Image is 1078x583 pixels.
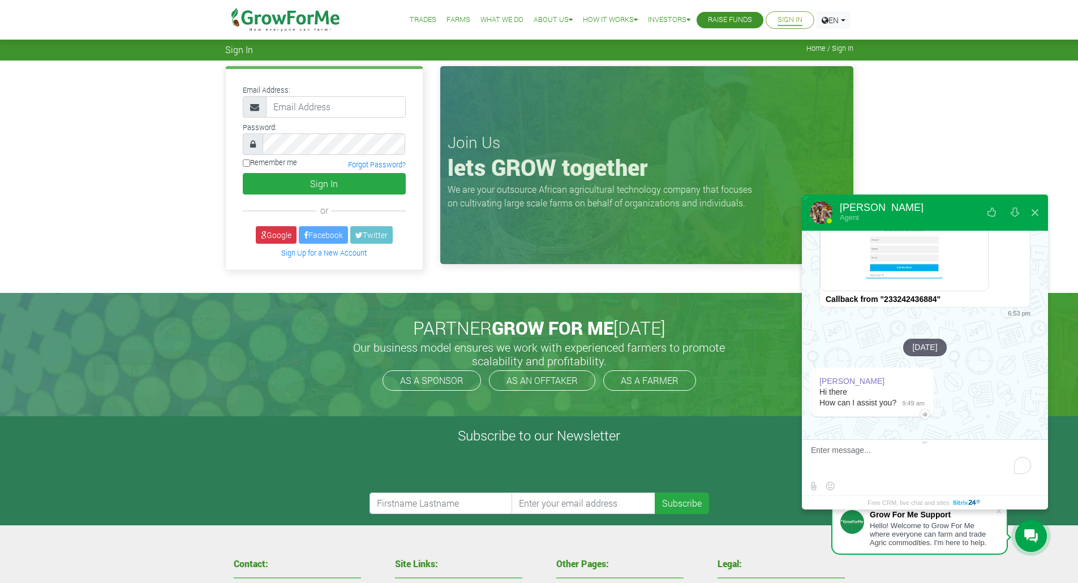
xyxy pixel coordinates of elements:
a: How it Works [583,14,638,26]
a: AS A SPONSOR [383,370,481,391]
button: Rate our service [982,199,1002,226]
h4: Other Pages: [556,559,684,568]
label: Email Address: [243,85,290,96]
a: Google [256,226,297,244]
input: Email Address [266,96,406,118]
div: Hello! Welcome to Grow For Me where everyone can farm and trade Agric commodities. I'm here to help. [870,521,995,547]
a: Free CRM, live chat and sites [867,496,982,509]
label: Remember me [243,157,297,168]
h1: lets GROW together [448,154,846,181]
a: AS A FARMER [603,370,696,391]
iframe: reCAPTCHA [370,448,542,493]
p: We are your outsource African agricultural technology company that focuses on cultivating large s... [448,183,759,210]
h4: Site Links: [395,559,522,568]
button: Download conversation history [1004,199,1025,226]
button: Select emoticon [823,479,837,493]
button: Close widget [1025,199,1045,226]
h5: Our business model ensures we work with experienced farmers to promote scalability and profitabil... [341,340,737,368]
span: 9:49 am [896,398,925,408]
span: 6:53 pm [1002,308,1030,318]
button: Subscribe [655,493,709,514]
h2: PARTNER [DATE] [230,317,849,339]
a: Investors [648,14,690,26]
span: Sign In [225,44,253,55]
a: Forgot Password? [348,160,406,169]
a: Raise Funds [708,14,752,26]
span: Hi there How can I assist you? [819,387,896,407]
label: Password: [243,122,277,133]
h4: Legal: [718,559,845,568]
a: About Us [534,14,573,26]
a: Farms [446,14,470,26]
span: Free CRM, live chat and sites [867,496,949,509]
div: Callback from "233242436884" [820,291,1030,307]
input: Remember me [243,159,250,167]
div: Agent [840,213,924,222]
a: Sign Up for a New Account [281,248,367,257]
label: Send file [806,479,821,493]
h4: Subscribe to our Newsletter [14,427,1064,444]
h3: Join Us [448,133,846,152]
span: GROW FOR ME [492,316,613,340]
button: Sign In [243,173,406,195]
span: Home / Sign In [806,44,853,53]
a: What We Do [480,14,523,26]
div: [PERSON_NAME] [819,376,884,387]
a: AS AN OFFTAKER [489,370,595,391]
input: Firstname Lastname [370,493,513,514]
div: [DATE] [903,339,946,356]
a: EN [817,11,851,29]
input: Enter your email address [512,493,655,514]
textarea: To enrich screen reader interactions, please activate Accessibility in Grammarly extension settings [811,446,1036,476]
a: Trades [410,14,436,26]
div: Grow For Me Support [870,510,995,519]
div: or [243,204,406,217]
div: [PERSON_NAME] [840,202,924,213]
a: Sign In [778,14,802,26]
h4: Contact: [234,559,361,568]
